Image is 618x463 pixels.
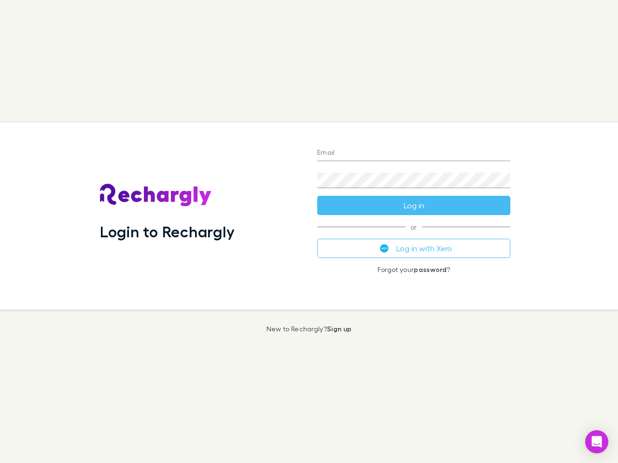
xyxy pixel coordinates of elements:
img: Xero's logo [380,244,389,253]
img: Rechargly's Logo [100,184,212,207]
button: Log in [317,196,510,215]
button: Log in with Xero [317,239,510,258]
p: Forgot your ? [317,266,510,273]
a: password [414,265,447,273]
p: New to Rechargly? [267,325,352,333]
h1: Login to Rechargly [100,222,235,241]
a: Sign up [327,325,351,333]
div: Open Intercom Messenger [585,430,608,453]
